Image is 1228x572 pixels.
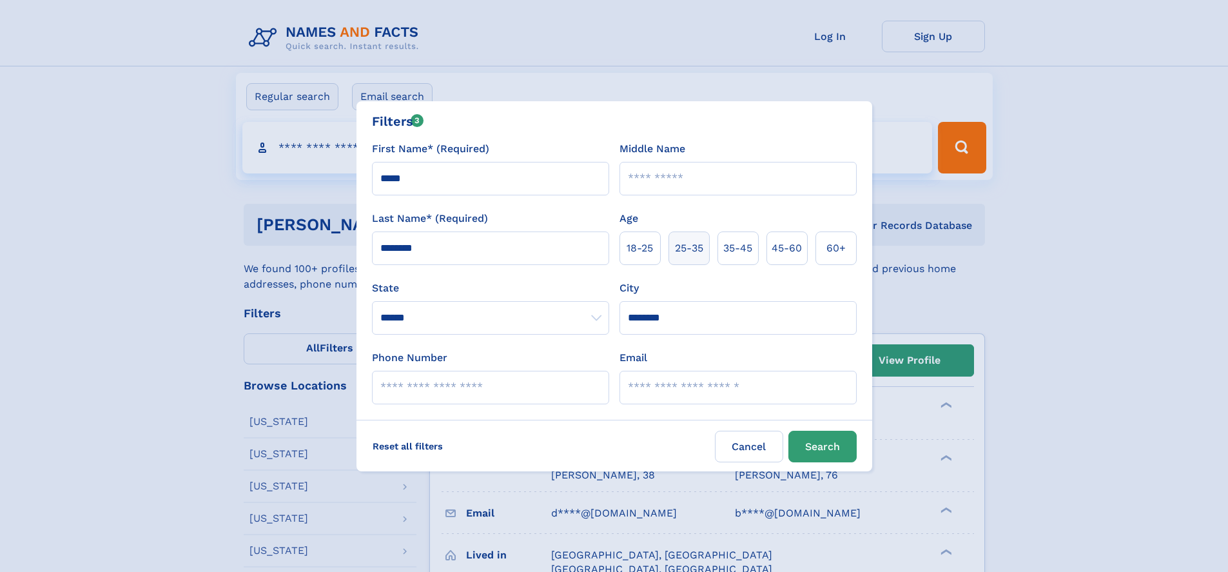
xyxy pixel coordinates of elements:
label: Phone Number [372,350,447,366]
label: State [372,281,609,296]
label: Cancel [715,431,783,462]
span: 25‑35 [675,241,703,256]
label: Age [619,211,638,226]
label: Middle Name [619,141,685,157]
span: 18‑25 [627,241,653,256]
div: Filters [372,112,424,131]
span: 60+ [826,241,846,256]
label: City [619,281,639,296]
span: 45‑60 [772,241,802,256]
label: Email [619,350,647,366]
label: First Name* (Required) [372,141,489,157]
button: Search [788,431,857,462]
span: 35‑45 [723,241,752,256]
label: Last Name* (Required) [372,211,488,226]
label: Reset all filters [364,431,451,462]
